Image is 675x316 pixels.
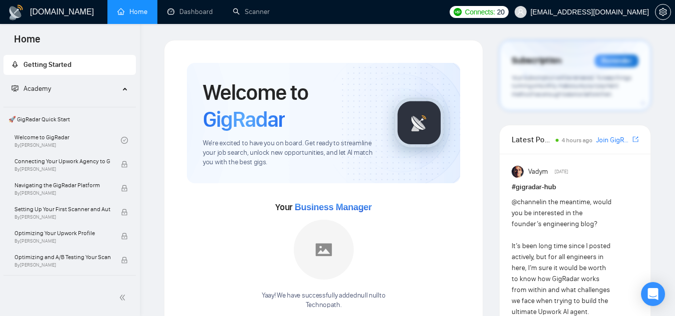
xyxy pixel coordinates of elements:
span: lock [121,233,128,240]
div: Open Intercom Messenger [641,282,665,306]
span: 🚀 GigRadar Quick Start [4,109,135,129]
h1: # gigradar-hub [512,182,639,193]
span: fund-projection-screen [11,85,18,92]
a: setting [655,8,671,16]
a: export [633,135,639,144]
li: Getting Started [3,55,136,75]
span: lock [121,257,128,264]
a: homeHome [117,7,147,16]
span: Optimizing and A/B Testing Your Scanner for Better Results [14,252,110,262]
img: Vadym [512,166,524,178]
span: By [PERSON_NAME] [14,262,110,268]
span: By [PERSON_NAME] [14,238,110,244]
span: Navigating the GigRadar Platform [14,180,110,190]
span: By [PERSON_NAME] [14,214,110,220]
img: gigradar-logo.png [394,98,444,148]
h1: Welcome to [203,79,378,133]
span: Optimizing Your Upwork Profile [14,228,110,238]
span: 20 [497,6,505,17]
span: lock [121,161,128,168]
img: upwork-logo.png [454,8,462,16]
span: check-circle [121,137,128,144]
span: By [PERSON_NAME] [14,190,110,196]
img: placeholder.png [294,220,354,280]
span: By [PERSON_NAME] [14,166,110,172]
span: 4 hours ago [562,137,593,144]
div: Reminder [595,54,639,67]
span: Academy [23,84,51,93]
span: Getting Started [23,60,71,69]
span: Home [6,32,48,53]
span: Your subscription will be renewed. To keep things running smoothly, make sure your payment method... [512,74,631,98]
span: Connects: [465,6,495,17]
a: searchScanner [233,7,270,16]
a: dashboardDashboard [167,7,213,16]
button: setting [655,4,671,20]
span: double-left [119,293,129,303]
span: rocket [11,61,18,68]
div: Yaay! We have successfully added null null to [262,291,385,310]
span: 👑 Agency Success with GigRadar [4,278,135,298]
span: Your [275,202,372,213]
span: [DATE] [555,167,568,176]
span: Subscription [512,52,561,69]
span: @channel [512,198,541,206]
img: logo [8,4,24,20]
span: Vadym [528,166,548,177]
span: setting [656,8,671,16]
span: GigRadar [203,106,285,133]
span: Academy [11,84,51,93]
a: Welcome to GigRadarBy[PERSON_NAME] [14,129,121,151]
span: user [517,8,524,15]
span: We're excited to have you on board. Get ready to streamline your job search, unlock new opportuni... [203,139,378,167]
p: Technopath . [262,301,385,310]
span: lock [121,209,128,216]
a: Join GigRadar Slack Community [596,135,631,146]
span: export [633,135,639,143]
span: Business Manager [295,202,372,212]
span: Connecting Your Upwork Agency to GigRadar [14,156,110,166]
span: Latest Posts from the GigRadar Community [512,133,553,146]
span: Setting Up Your First Scanner and Auto-Bidder [14,204,110,214]
span: lock [121,185,128,192]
